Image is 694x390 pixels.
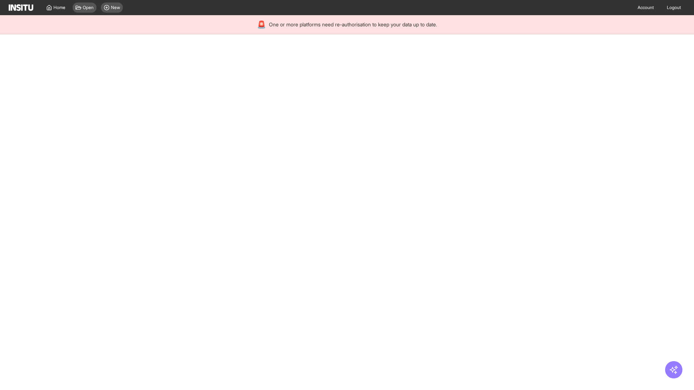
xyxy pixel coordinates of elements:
[257,19,266,30] div: 🚨
[111,5,120,10] span: New
[269,21,437,28] span: One or more platforms need re-authorisation to keep your data up to date.
[83,5,94,10] span: Open
[9,4,33,11] img: Logo
[53,5,65,10] span: Home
